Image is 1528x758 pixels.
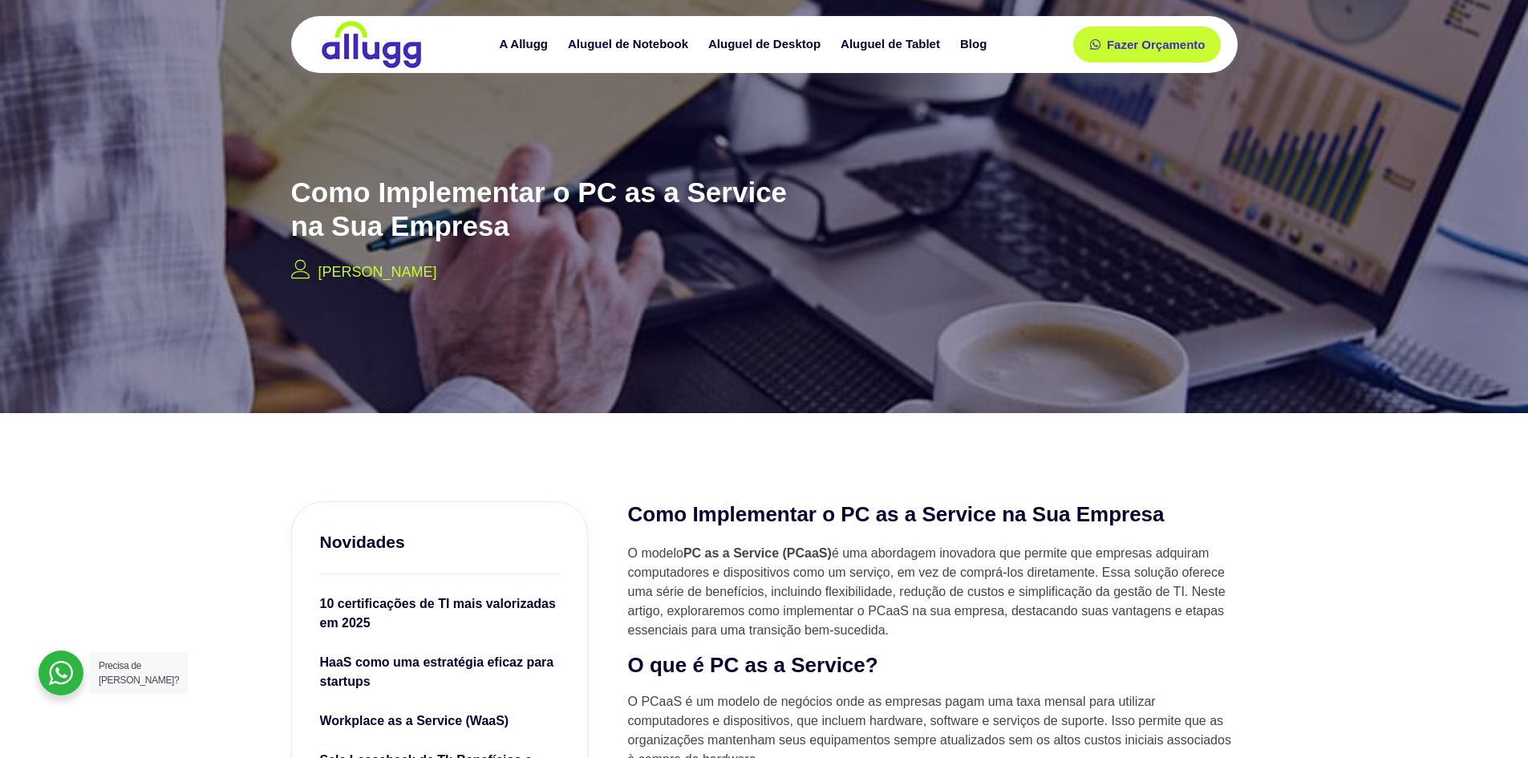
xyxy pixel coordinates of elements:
a: Aluguel de Notebook [560,30,700,59]
a: 10 certificações de TI mais valorizadas em 2025 [320,594,559,637]
h3: Novidades [320,530,559,553]
a: A Allugg [491,30,560,59]
h2: Como Implementar o PC as a Service na Sua Empresa [291,176,805,243]
a: Fazer Orçamento [1073,26,1222,63]
a: HaaS como uma estratégia eficaz para startups [320,653,559,695]
strong: PC as a Service (PCaaS) [683,546,832,560]
a: Aluguel de Desktop [700,30,833,59]
h2: O que é PC as a Service? [628,652,1238,679]
a: Workplace as a Service (WaaS) [320,711,559,735]
a: Aluguel de Tablet [833,30,952,59]
a: Blog [952,30,999,59]
img: locação de TI é Allugg [319,20,424,69]
p: [PERSON_NAME] [318,261,437,283]
span: Precisa de [PERSON_NAME]? [99,660,179,686]
h2: Como Implementar o PC as a Service na Sua Empresa [628,501,1238,529]
span: Fazer Orçamento [1107,39,1206,51]
p: O modelo é uma abordagem inovadora que permite que empresas adquiram computadores e dispositivos ... [628,544,1238,640]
